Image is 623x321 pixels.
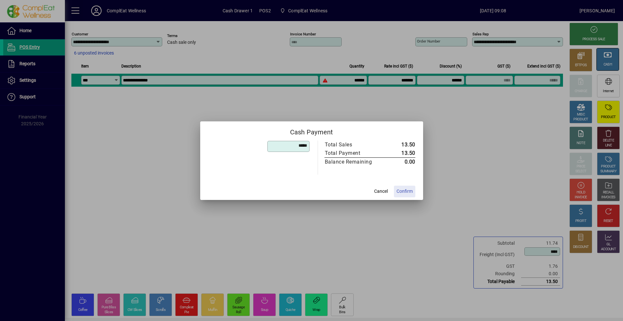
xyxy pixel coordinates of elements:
button: Confirm [394,186,415,197]
td: 0.00 [386,157,415,166]
button: Cancel [371,186,391,197]
td: Total Sales [324,141,386,149]
td: 13.50 [386,149,415,158]
td: Total Payment [324,149,386,158]
div: Balance Remaining [325,158,379,166]
span: Confirm [397,188,413,195]
span: Cancel [374,188,388,195]
td: 13.50 [386,141,415,149]
h2: Cash Payment [200,121,423,140]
